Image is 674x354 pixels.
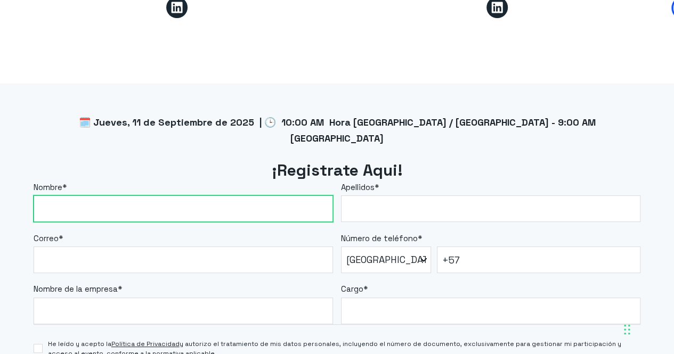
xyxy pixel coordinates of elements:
iframe: Chat Widget [621,303,674,354]
span: Correo [34,233,59,243]
div: Arrastrar [624,314,630,345]
a: Política de Privacidad [111,340,180,348]
span: Nombre de la empresa [34,284,118,294]
span: Cargo [341,284,363,294]
span: Nombre [34,182,62,192]
span: Número de teléfono [341,233,418,243]
input: He leído y acepto laPolítica de Privacidady autorizo el tratamiento de mis datos personales, incl... [34,344,42,353]
div: Widget de chat [621,303,674,354]
h2: ¡Registrate Aqui! [34,160,640,182]
span: 🗓️ Jueves, 11 de Septiembre de 2025 | 🕒 10:00 AM Hora [GEOGRAPHIC_DATA] / [GEOGRAPHIC_DATA] - 9:0... [79,116,596,144]
span: Apellidos [341,182,375,192]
